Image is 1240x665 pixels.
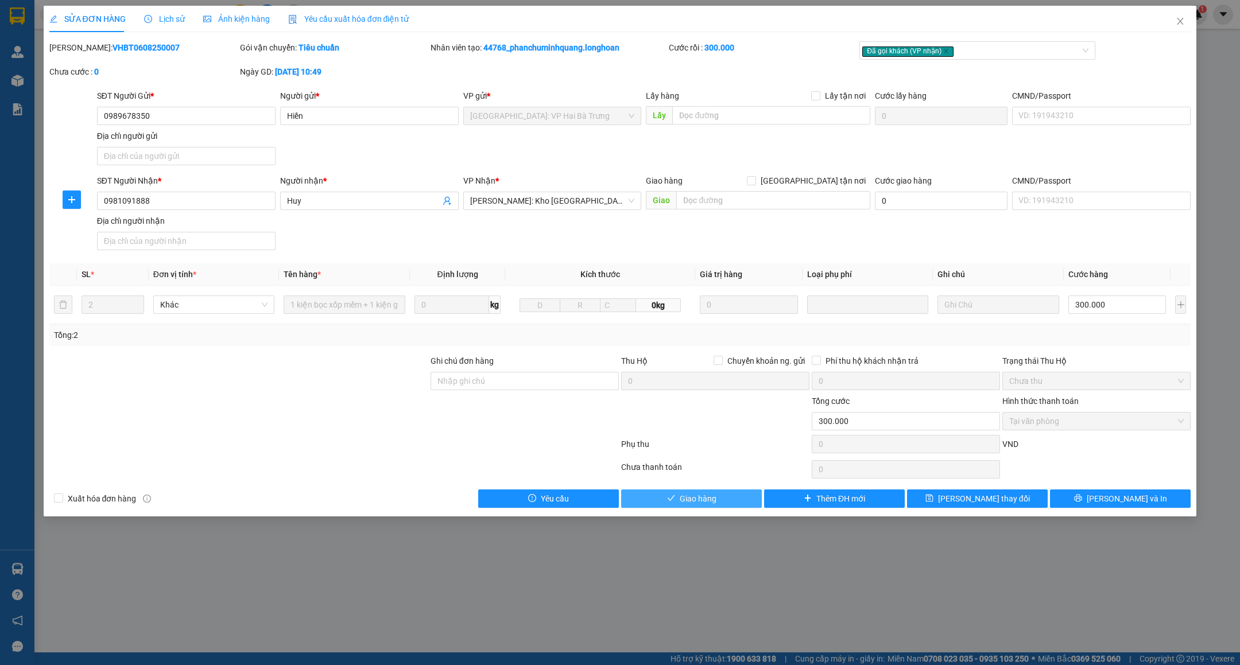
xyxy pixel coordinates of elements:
div: [PERSON_NAME]: [49,41,238,54]
span: clock-circle [144,15,152,23]
input: Cước giao hàng [875,192,1007,210]
input: Ghi chú đơn hàng [431,372,619,390]
div: CMND/Passport [1012,90,1191,102]
div: Ngày GD: [240,65,428,78]
label: Cước giao hàng [875,176,932,185]
b: [DATE] 10:49 [275,67,321,76]
div: Trạng thái Thu Hộ [1002,355,1191,367]
button: plusThêm ĐH mới [764,489,905,508]
span: Thêm ĐH mới [816,492,865,505]
input: 0 [700,295,797,314]
span: [GEOGRAPHIC_DATA] tận nơi [756,174,870,187]
span: Giao hàng [680,492,716,505]
span: Tên hàng [284,270,321,279]
input: Ghi Chú [937,295,1059,314]
button: save[PERSON_NAME] thay đổi [907,489,1048,508]
span: Đơn vị tính [153,270,196,279]
div: Địa chỉ người nhận [97,215,276,227]
span: Yêu cầu xuất hóa đơn điện tử [288,14,409,24]
input: Địa chỉ của người nhận [97,232,276,250]
span: SL [82,270,91,279]
input: R [560,298,600,312]
span: picture [203,15,211,23]
div: Cước rồi : [669,41,857,54]
span: Khác [160,296,268,313]
span: kg [489,295,501,314]
span: Tổng cước [812,396,850,406]
input: Cước lấy hàng [875,107,1007,125]
span: Giao [646,191,676,209]
span: Hồ Chí Minh: Kho Thủ Đức & Quận 9 [470,192,635,209]
span: user-add [443,196,452,205]
span: Tại văn phòng [1009,413,1184,430]
span: 0kg [636,298,681,312]
b: VHBT0608250007 [113,43,180,52]
input: VD: Bàn, Ghế [284,295,405,314]
button: exclamation-circleYêu cầu [478,489,619,508]
div: Chưa thanh toán [620,461,811,481]
span: edit [49,15,57,23]
div: Phụ thu [620,438,811,458]
div: CMND/Passport [1012,174,1191,187]
span: Ảnh kiện hàng [203,14,270,24]
span: Lấy hàng [646,91,679,100]
span: VND [1002,440,1018,449]
div: Người nhận [280,174,459,187]
input: Địa chỉ của người gửi [97,147,276,165]
div: Gói vận chuyển: [240,41,428,54]
span: plus [63,195,80,204]
div: Nhân viên tạo: [431,41,666,54]
input: C [600,298,637,312]
button: Close [1164,6,1196,38]
input: D [520,298,560,312]
span: Yêu cầu [541,492,569,505]
div: Tổng: 2 [54,329,479,341]
th: Loại phụ phí [803,263,933,286]
span: Giá trị hàng [700,270,742,279]
span: SỬA ĐƠN HÀNG [49,14,126,24]
span: [PERSON_NAME] và In [1087,492,1167,505]
span: Xuất hóa đơn hàng [63,492,141,505]
img: icon [288,15,297,24]
label: Cước lấy hàng [875,91,927,100]
b: 0 [94,67,99,76]
button: checkGiao hàng [621,489,762,508]
b: 44768_phanchuminhquang.longhoan [483,43,619,52]
b: 300.000 [704,43,734,52]
button: plus [1175,295,1186,314]
div: SĐT Người Nhận [97,174,276,187]
span: printer [1074,494,1082,503]
span: Cước hàng [1068,270,1108,279]
span: close [1176,17,1185,26]
span: plus [804,494,812,503]
span: Giao hàng [646,176,683,185]
span: exclamation-circle [528,494,536,503]
span: Đã gọi khách (VP nhận) [862,46,954,57]
span: Chưa thu [1009,372,1184,390]
span: close [943,48,949,54]
div: Địa chỉ người gửi [97,130,276,142]
span: Chuyển khoản ng. gửi [723,355,809,367]
b: Tiêu chuẩn [299,43,339,52]
span: Hà Nội: VP Hai Bà Trưng [470,107,635,125]
span: Kích thước [580,270,620,279]
span: Lấy [646,106,672,125]
label: Ghi chú đơn hàng [431,356,494,365]
span: Phí thu hộ khách nhận trả [821,355,923,367]
span: VP Nhận [463,176,495,185]
th: Ghi chú [933,263,1064,286]
div: SĐT Người Gửi [97,90,276,102]
label: Hình thức thanh toán [1002,396,1079,406]
div: Chưa cước : [49,65,238,78]
span: Định lượng [437,270,478,279]
button: printer[PERSON_NAME] và In [1050,489,1191,508]
button: plus [63,190,81,209]
span: [PERSON_NAME] thay đổi [938,492,1030,505]
span: Lấy tận nơi [820,90,870,102]
div: Người gửi [280,90,459,102]
span: Thu Hộ [621,356,648,365]
input: Dọc đường [676,191,870,209]
span: Lịch sử [144,14,185,24]
span: save [925,494,933,503]
input: Dọc đường [672,106,870,125]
